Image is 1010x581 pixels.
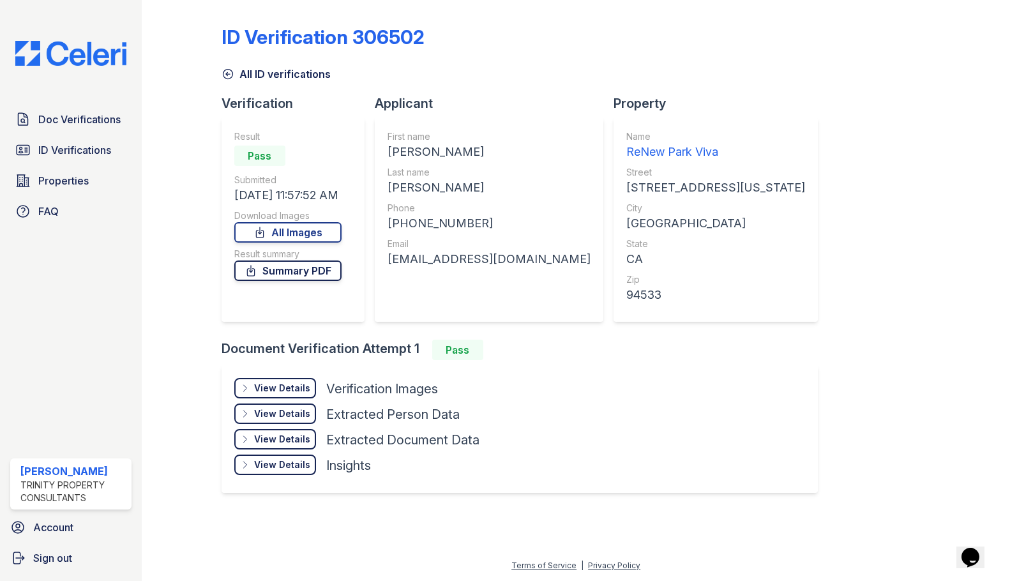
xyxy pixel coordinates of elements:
a: Name ReNew Park Viva [626,130,805,161]
div: [GEOGRAPHIC_DATA] [626,215,805,232]
div: Property [614,94,828,112]
div: Insights [326,456,371,474]
div: Pass [432,340,483,360]
div: [PERSON_NAME] [20,464,126,479]
div: First name [388,130,591,143]
div: [PERSON_NAME] [388,143,591,161]
div: Result [234,130,342,143]
div: Download Images [234,209,342,222]
div: Zip [626,273,805,286]
a: Sign out [5,545,137,571]
a: FAQ [10,199,132,224]
iframe: chat widget [956,530,997,568]
div: ReNew Park Viva [626,143,805,161]
div: State [626,238,805,250]
a: ID Verifications [10,137,132,163]
div: Last name [388,166,591,179]
div: | [581,561,584,570]
div: Applicant [375,94,614,112]
a: Doc Verifications [10,107,132,132]
div: Phone [388,202,591,215]
a: All ID verifications [222,66,331,82]
span: Doc Verifications [38,112,121,127]
div: View Details [254,407,310,420]
div: [EMAIL_ADDRESS][DOMAIN_NAME] [388,250,591,268]
div: Document Verification Attempt 1 [222,340,828,360]
div: View Details [254,382,310,395]
span: ID Verifications [38,142,111,158]
div: 94533 [626,286,805,304]
a: Account [5,515,137,540]
span: Account [33,520,73,535]
div: Verification Images [326,380,438,398]
div: Verification [222,94,375,112]
div: Submitted [234,174,342,186]
a: Summary PDF [234,260,342,281]
div: Pass [234,146,285,166]
a: All Images [234,222,342,243]
div: View Details [254,458,310,471]
div: City [626,202,805,215]
div: Extracted Person Data [326,405,460,423]
div: [STREET_ADDRESS][US_STATE] [626,179,805,197]
div: View Details [254,433,310,446]
div: ID Verification 306502 [222,26,425,49]
div: Trinity Property Consultants [20,479,126,504]
span: Properties [38,173,89,188]
a: Privacy Policy [588,561,640,570]
div: Extracted Document Data [326,431,479,449]
div: CA [626,250,805,268]
div: [PERSON_NAME] [388,179,591,197]
div: Result summary [234,248,342,260]
div: Email [388,238,591,250]
div: [DATE] 11:57:52 AM [234,186,342,204]
a: Terms of Service [511,561,577,570]
div: Name [626,130,805,143]
div: Street [626,166,805,179]
img: CE_Logo_Blue-a8612792a0a2168367f1c8372b55b34899dd931a85d93a1a3d3e32e68fde9ad4.png [5,41,137,66]
span: Sign out [33,550,72,566]
span: FAQ [38,204,59,219]
div: [PHONE_NUMBER] [388,215,591,232]
a: Properties [10,168,132,193]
